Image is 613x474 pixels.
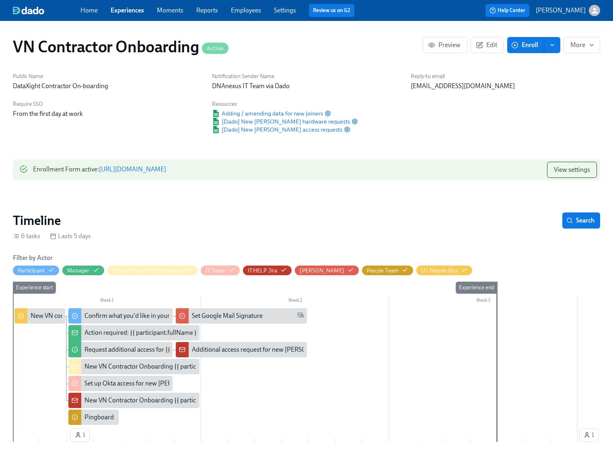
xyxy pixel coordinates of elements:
button: Search [562,212,600,229]
span: [Dado] New [PERSON_NAME] access requests [212,126,342,134]
div: Additional access request for new [PERSON_NAME]: {{ participant.fullName }} (start-date {{ partic... [192,345,551,354]
div: Hide Finance-Pops-IT-Compliance [112,267,183,274]
button: US People Ops [416,266,472,275]
p: From the first day at work [13,109,202,118]
div: 6 tasks [13,232,40,241]
button: Preview [423,37,467,53]
span: 1 [584,431,594,439]
div: New VN Contractor Onboarding {{ participant.fullName }} {{ participant.startDate | MMM DD YYYY }} [68,393,200,408]
a: Google Sheet[Dado] New [PERSON_NAME] access requests [212,126,342,134]
a: Reports [196,6,218,14]
div: Hide US People Ops [421,267,458,274]
a: Experiences [111,6,144,14]
div: New VN Contractor Onboarding {{ participant.fullName }} {{ participant.startDate | MMM DD YYYY }} [84,362,360,371]
div: New VN Contractor Onboarding {{ participant.fullName }} {{ participant.startDate | MMM DD YYYY }} [84,396,360,405]
button: enroll [544,37,560,53]
div: Enrollment Form active : [33,162,166,178]
button: 1 [579,428,599,442]
div: New VN contractor request please approve [14,308,65,324]
button: View settings [547,162,597,178]
span: Adding / amending data for new joiners [212,109,323,117]
span: View settings [554,166,590,174]
div: Hide Participant [18,267,45,274]
div: Action required: {{ participant.fullName }}'s onboarding [84,328,237,337]
div: Set up Okta access for new [PERSON_NAME] {{ participant.fullName }} (start date {{ participant.st... [68,376,173,391]
button: IT Team [201,266,240,275]
span: Work Email [297,311,304,321]
p: DNAnexus IT Team via Dado [212,82,401,91]
div: Additional access request for new [PERSON_NAME]: {{ participant.fullName }} (start-date {{ partic... [176,342,307,357]
div: Set up Okta access for new [PERSON_NAME] {{ participant.fullName }} (start date {{ participant.st... [84,379,422,388]
a: Moments [157,6,183,14]
button: Help Center [485,4,529,17]
div: Week 1 [13,296,201,307]
h1: VN Contractor Onboarding [13,37,228,56]
h6: Require SSO [13,100,202,108]
a: Employees [231,6,261,14]
div: Hide ITHELP Jira [248,267,277,274]
div: Lasts 5 days [50,232,91,241]
span: Preview [430,41,461,49]
div: Hide IT Team [206,267,225,274]
span: Active [202,45,228,52]
span: Enroll [513,41,538,49]
div: Experience end [456,282,497,294]
img: dado [13,6,44,14]
a: Google SheetAdding / amending data for new joiners [212,109,323,117]
h6: Notification Sender Name [212,72,401,80]
h6: Public Name [13,72,202,80]
p: [PERSON_NAME] [536,6,586,15]
div: Set Google Mail Signature [176,308,307,324]
a: dado [13,6,80,14]
h2: Timeline [13,212,61,229]
button: 1 [70,428,90,442]
img: Google Sheet [212,110,220,117]
div: Pingboard Demographical data [68,410,119,425]
a: [URL][DOMAIN_NAME] [99,165,166,173]
span: 1 [75,431,85,439]
div: Action required: {{ participant.fullName }}'s onboarding [68,325,200,340]
button: Manager [62,266,104,275]
button: More [564,37,600,53]
a: Google Sheet[Dado] New [PERSON_NAME] hardware requests [212,117,350,126]
div: Experience start [13,282,56,294]
span: Help Center [490,6,525,14]
div: Confirm what you'd like in your email signature [68,308,173,324]
span: More [570,41,593,49]
a: Home [80,6,98,14]
div: Week 3 [389,296,578,307]
div: New VN Contractor Onboarding {{ participant.fullName }} {{ participant.startDate | MMM DD YYYY }} [68,359,200,374]
button: [PERSON_NAME] [295,266,359,275]
span: [Dado] New [PERSON_NAME] hardware requests [212,117,350,126]
h6: Resources [212,100,358,108]
div: Hide People Team [367,267,399,274]
a: Settings [274,6,296,14]
div: Hide Josh [300,267,344,274]
span: Search [568,216,594,225]
div: New VN contractor request please approve [31,311,148,320]
div: Week 2 [201,296,389,307]
a: Review us on G2 [313,6,350,14]
button: [PERSON_NAME] [536,5,600,16]
span: Edit [477,41,497,49]
div: Request additional access for {{ participant.firstName }} [84,345,237,354]
div: Manager [67,267,89,274]
button: ITHELP Jira [243,266,292,275]
div: Confirm what you'd like in your email signature [84,311,214,320]
img: Google Sheet [212,118,220,125]
p: [EMAIL_ADDRESS][DOMAIN_NAME] [411,82,600,91]
h6: Reply-to email [411,72,600,80]
div: Pingboard Demographical data [84,413,171,422]
button: Review us on G2 [309,4,354,17]
div: Request additional access for {{ participant.firstName }} [68,342,173,357]
div: Set Google Mail Signature [192,311,263,320]
button: Participant [13,266,59,275]
button: Edit [471,37,504,53]
h6: Filter by Actor [13,253,53,262]
button: Finance-Pops-IT-Compliance [107,266,197,275]
p: DataXight Contractor On-boarding [13,82,202,91]
img: Google Sheet [212,126,220,133]
button: People Team [362,266,413,275]
button: Enroll [507,37,544,53]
